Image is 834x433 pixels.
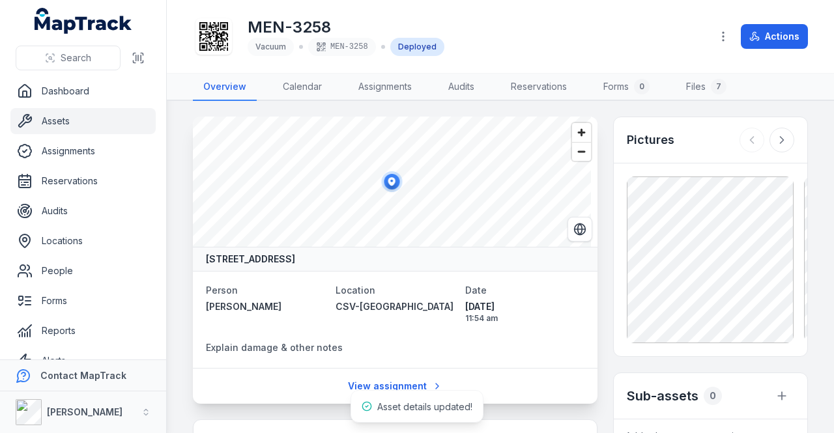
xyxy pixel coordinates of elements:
[248,17,444,38] h1: MEN-3258
[10,348,156,374] a: Alerts
[572,123,591,142] button: Zoom in
[438,74,485,101] a: Audits
[40,370,126,381] strong: Contact MapTrack
[47,406,122,417] strong: [PERSON_NAME]
[10,198,156,224] a: Audits
[35,8,132,34] a: MapTrack
[193,74,257,101] a: Overview
[336,300,455,313] a: CSV-[GEOGRAPHIC_DATA] - Werribee Magistrates Court
[206,342,343,353] span: Explain damage & other notes
[711,79,726,94] div: 7
[10,108,156,134] a: Assets
[465,285,487,296] span: Date
[206,253,295,266] strong: [STREET_ADDRESS]
[593,74,660,101] a: Forms0
[255,42,286,51] span: Vacuum
[206,285,238,296] span: Person
[10,288,156,314] a: Forms
[336,285,375,296] span: Location
[465,300,584,324] time: 6/19/2025, 11:54:40 AM
[10,258,156,284] a: People
[10,78,156,104] a: Dashboard
[704,387,722,405] div: 0
[10,168,156,194] a: Reservations
[465,313,584,324] span: 11:54 am
[741,24,808,49] button: Actions
[308,38,376,56] div: MEN-3258
[206,300,325,313] a: [PERSON_NAME]
[500,74,577,101] a: Reservations
[572,142,591,161] button: Zoom out
[272,74,332,101] a: Calendar
[377,401,472,412] span: Asset details updated!
[627,131,674,149] h3: Pictures
[10,318,156,344] a: Reports
[16,46,121,70] button: Search
[10,138,156,164] a: Assignments
[336,301,592,312] span: CSV-[GEOGRAPHIC_DATA] - Werribee Magistrates Court
[465,300,584,313] span: [DATE]
[390,38,444,56] div: Deployed
[676,74,737,101] a: Files7
[339,374,451,398] a: View assignment
[634,79,650,94] div: 0
[348,74,422,101] a: Assignments
[61,51,91,64] span: Search
[10,228,156,254] a: Locations
[627,387,698,405] h2: Sub-assets
[193,117,591,247] canvas: Map
[568,217,592,242] button: Switch to Satellite View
